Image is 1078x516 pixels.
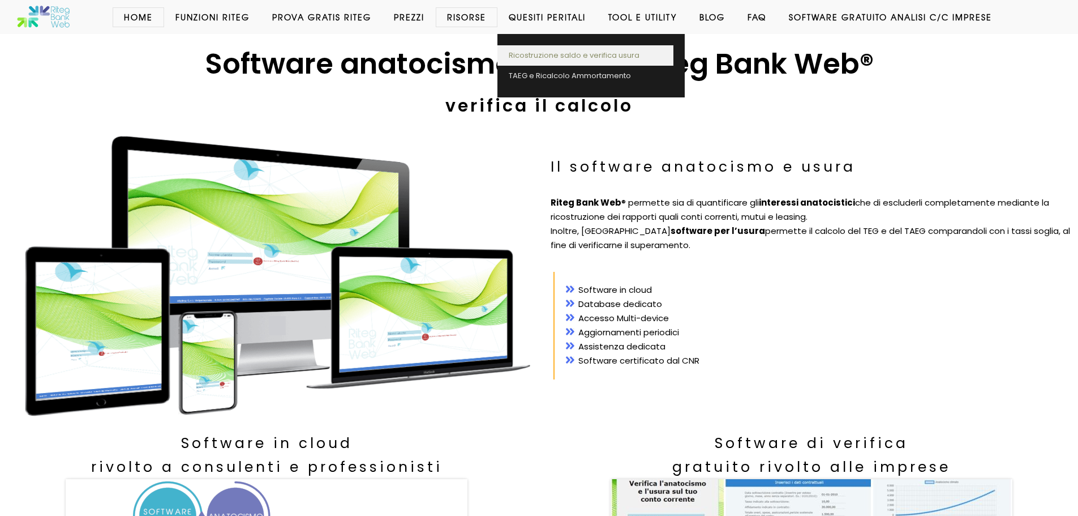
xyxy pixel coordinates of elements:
li: Software in cloud [566,283,1059,297]
a: Ricostruzione saldo e verifica usura [497,45,673,66]
a: Prova Gratis Riteg [261,11,383,23]
a: Software GRATUITO analisi c/c imprese [778,11,1003,23]
li: Assistenza dedicata [566,340,1059,354]
a: Faq [736,11,778,23]
a: Funzioni Riteg [164,11,261,23]
strong: Riteg Bank Web [551,197,621,208]
li: Aggiornamenti periodici [566,326,1059,340]
strong: software per l’usura [671,225,765,237]
a: Home [113,11,164,23]
img: Software anatocismo e usura bancaria [17,6,71,28]
li: Database dedicato [566,297,1059,312]
li: Accesso Multi-device [566,312,1059,326]
h2: verifica il calcolo [11,91,1067,121]
h3: Il software anatocismo e usura [551,155,1073,179]
img: Il software anatocismo Riteg Bank Web, calcolo e verifica di conto corrente, mutuo e leasing [23,133,532,420]
a: Quesiti Peritali [497,11,597,23]
li: Software certificato dal CNR [566,354,1059,368]
a: Tool e Utility [597,11,688,23]
a: Prezzi [383,11,436,23]
a: Blog [688,11,736,23]
strong: interessi anatocistici [759,197,855,208]
a: Risorse [436,11,497,23]
h1: Software anatocismo e usura Riteg Bank Web® [11,45,1067,83]
p: ® permette sia di quantificare gli che di escluderli completamente mediante la ricostruzione dei ... [551,196,1073,253]
a: TAEG e Ricalcolo Ammortamento [497,66,673,86]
